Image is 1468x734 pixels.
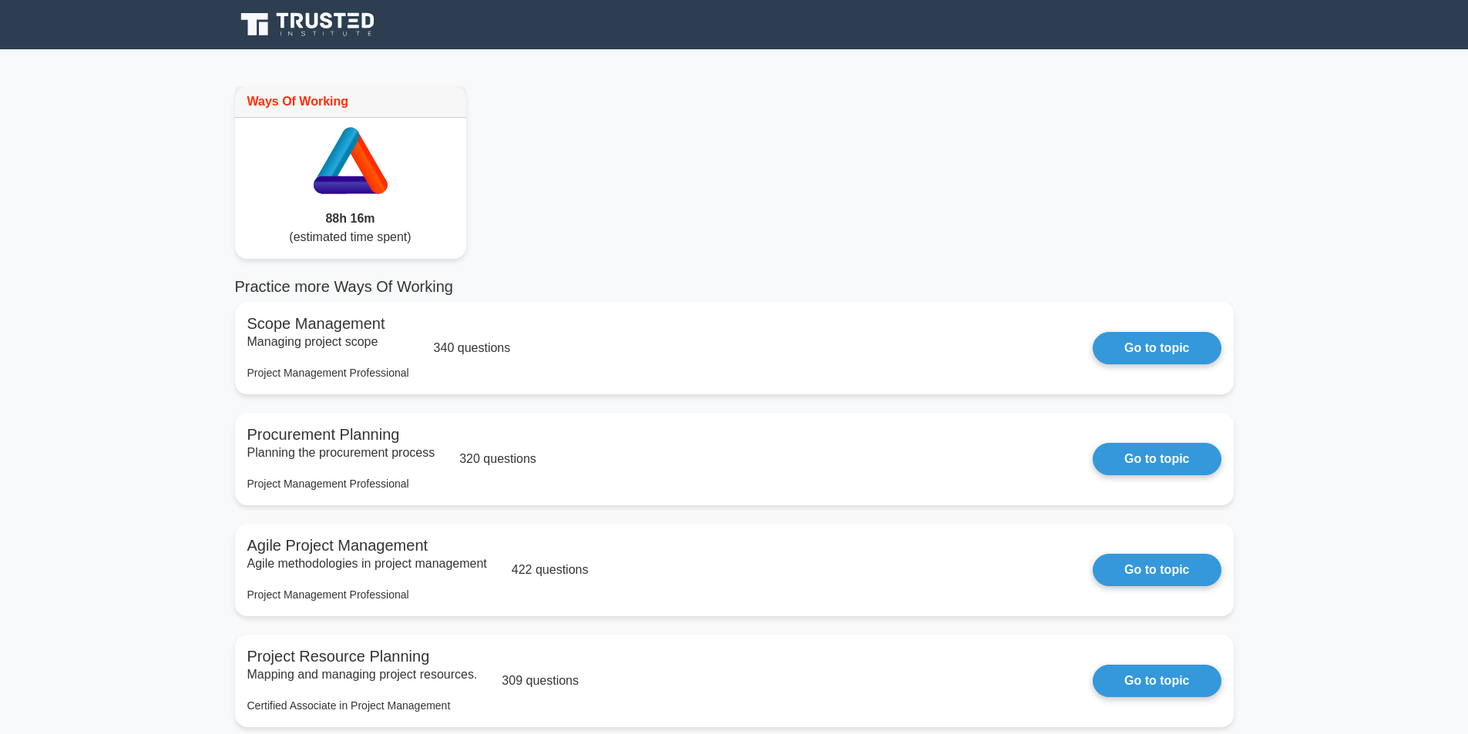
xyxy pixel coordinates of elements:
[235,277,1234,296] h5: Practice more Ways Of Working
[1093,554,1221,586] a: Go to topic
[235,86,466,118] div: Ways Of Working
[325,212,375,225] span: 88h 16m
[1093,665,1221,697] a: Go to topic
[1093,443,1221,475] a: Go to topic
[289,230,411,243] span: (estimated time spent)
[1093,332,1221,364] a: Go to topic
